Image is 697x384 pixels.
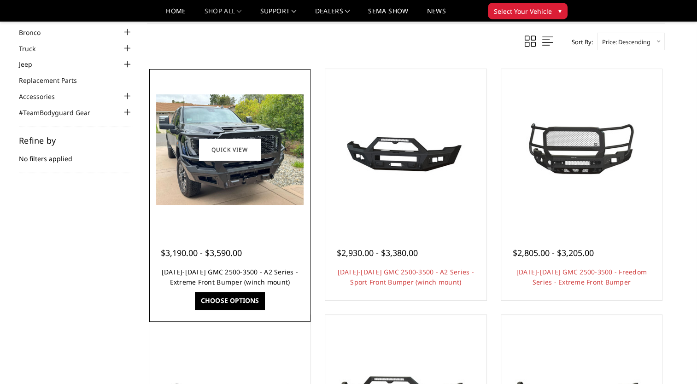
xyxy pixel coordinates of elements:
a: [DATE]-[DATE] GMC 2500-3500 - A2 Series - Sport Front Bumper (winch mount) [338,268,474,286]
span: $3,190.00 - $3,590.00 [161,247,242,258]
a: Bronco [19,28,52,37]
a: Jeep [19,59,44,69]
span: Select Your Vehicle [494,6,552,16]
span: ▾ [558,6,562,16]
a: Home [166,8,186,21]
a: Truck [19,44,47,53]
a: shop all [205,8,242,21]
span: $2,805.00 - $3,205.00 [513,247,594,258]
a: SEMA Show [368,8,408,21]
button: Select Your Vehicle [488,3,568,19]
a: Support [260,8,297,21]
a: 2024-2025 GMC 2500-3500 - Freedom Series - Extreme Front Bumper 2024-2025 GMC 2500-3500 - Freedom... [504,71,660,228]
a: Quick view [199,139,261,160]
h5: Refine by [19,136,133,145]
a: Accessories [19,92,66,101]
a: [DATE]-[DATE] GMC 2500-3500 - A2 Series - Extreme Front Bumper (winch mount) [162,268,298,286]
img: 2024-2025 GMC 2500-3500 - A2 Series - Extreme Front Bumper (winch mount) [156,94,304,205]
a: Dealers [315,8,350,21]
a: Replacement Parts [19,76,88,85]
a: [DATE]-[DATE] GMC 2500-3500 - Freedom Series - Extreme Front Bumper [516,268,647,286]
span: $2,930.00 - $3,380.00 [337,247,418,258]
a: #TeamBodyguard Gear [19,108,102,117]
a: News [427,8,445,21]
a: Choose Options [195,292,264,309]
a: 2024-2025 GMC 2500-3500 - A2 Series - Sport Front Bumper (winch mount) 2024-2025 GMC 2500-3500 - ... [328,71,484,228]
div: No filters applied [19,136,133,173]
label: Sort By: [567,35,593,49]
a: 2024-2025 GMC 2500-3500 - A2 Series - Extreme Front Bumper (winch mount) 2024-2025 GMC 2500-3500 ... [152,71,308,228]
